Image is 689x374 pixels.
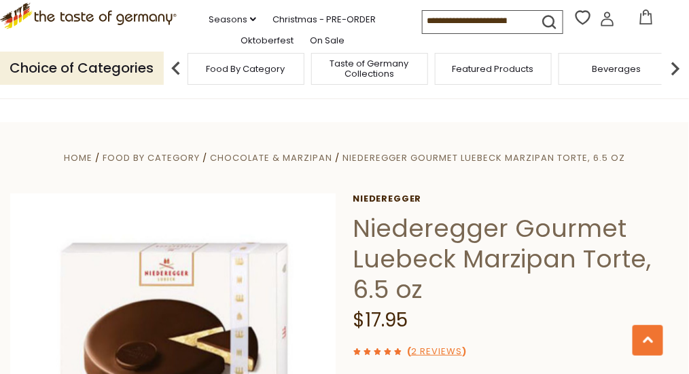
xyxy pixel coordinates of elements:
[353,193,679,204] a: Niederegger
[353,213,679,305] h1: Niederegger Gourmet Luebeck Marzipan Torte, 6.5 oz
[353,307,408,333] span: $17.95
[315,58,424,79] a: Taste of Germany Collections
[64,151,92,164] a: Home
[310,33,344,48] a: On Sale
[207,64,285,74] a: Food By Category
[162,55,190,82] img: previous arrow
[453,64,534,74] a: Featured Products
[407,345,466,358] span: ( )
[241,33,294,48] a: Oktoberfest
[662,55,689,82] img: next arrow
[272,12,376,27] a: Christmas - PRE-ORDER
[593,64,641,74] a: Beverages
[342,151,625,164] a: Niederegger Gourmet Luebeck Marzipan Torte, 6.5 oz
[210,151,332,164] a: Chocolate & Marzipan
[411,345,462,359] a: 2 Reviews
[209,12,256,27] a: Seasons
[103,151,200,164] a: Food By Category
